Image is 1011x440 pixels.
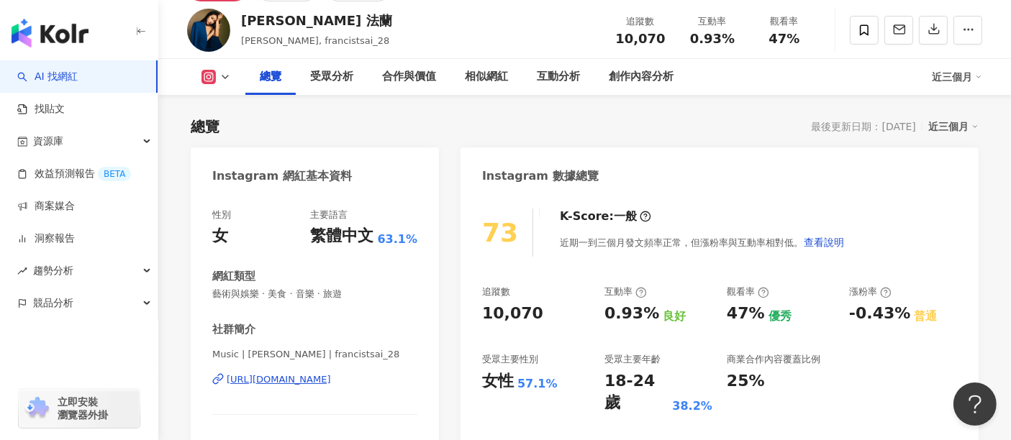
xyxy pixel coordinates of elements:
span: 資源庫 [33,125,63,157]
div: [PERSON_NAME] 法蘭 [241,12,392,29]
img: chrome extension [23,397,51,420]
a: [URL][DOMAIN_NAME] [212,373,417,386]
div: 互動分析 [537,68,580,86]
a: 商案媒合 [17,199,75,214]
div: 主要語言 [310,208,348,221]
a: searchAI 找網紅 [17,70,78,84]
div: 普通 [914,308,937,324]
div: 25% [727,370,765,393]
span: 查看說明 [804,237,844,248]
div: 總覽 [260,68,281,86]
div: 社群簡介 [212,322,255,337]
div: 總覽 [191,116,219,137]
div: 合作與價值 [382,68,436,86]
div: 38.2% [672,398,712,414]
div: Instagram 數據總覽 [482,168,599,184]
div: 優秀 [769,308,792,324]
div: 最後更新日期：[DATE] [812,121,916,132]
button: 查看說明 [803,228,845,257]
div: 漲粉率 [849,285,892,298]
div: 追蹤數 [482,285,510,298]
a: 洞察報告 [17,232,75,246]
div: 一般 [614,208,637,224]
span: 63.1% [377,232,417,247]
div: 受眾主要年齡 [604,353,661,366]
div: 10,070 [482,303,543,325]
img: logo [12,19,89,47]
img: KOL Avatar [187,9,230,52]
a: 效益預測報告BETA [17,167,131,181]
div: 觀看率 [757,14,812,29]
span: rise [17,266,27,276]
div: 73 [482,218,518,247]
div: 追蹤數 [613,14,668,29]
div: 0.93% [604,303,659,325]
span: 藝術與娛樂 · 美食 · 音樂 · 旅遊 [212,288,417,301]
span: 47% [769,32,799,46]
a: chrome extension立即安裝 瀏覽器外掛 [19,389,140,428]
div: 互動率 [604,285,647,298]
iframe: Help Scout Beacon - Open [953,382,997,426]
div: 女 [212,225,228,247]
span: 競品分析 [33,287,73,319]
div: 受眾主要性別 [482,353,538,366]
div: Instagram 網紅基本資料 [212,168,352,184]
div: 網紅類型 [212,269,255,284]
div: -0.43% [849,303,910,325]
div: 47% [727,303,765,325]
div: 繁體中文 [310,225,373,247]
div: 相似網紅 [465,68,508,86]
div: 受眾分析 [310,68,353,86]
div: 商業合作內容覆蓋比例 [727,353,820,366]
div: 57.1% [517,376,558,392]
span: 立即安裝 瀏覽器外掛 [58,395,108,421]
span: [PERSON_NAME], francistsai_28 [241,35,389,46]
div: 觀看率 [727,285,769,298]
div: 性別 [212,208,231,221]
span: 10,070 [615,31,665,46]
div: 互動率 [685,14,740,29]
span: 趨勢分析 [33,255,73,287]
div: 近期一到三個月發文頻率正常，但漲粉率與互動率相對低。 [560,228,845,257]
div: [URL][DOMAIN_NAME] [227,373,331,386]
div: 近三個月 [932,65,982,88]
div: 女性 [482,370,514,393]
span: 0.93% [690,32,735,46]
div: 近三個月 [928,117,979,136]
span: Music | [PERSON_NAME] | francistsai_28 [212,348,417,361]
div: 18-24 歲 [604,370,668,415]
a: 找貼文 [17,102,65,116]
div: 良好 [663,308,686,324]
div: 創作內容分析 [609,68,674,86]
div: K-Score : [560,208,651,224]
